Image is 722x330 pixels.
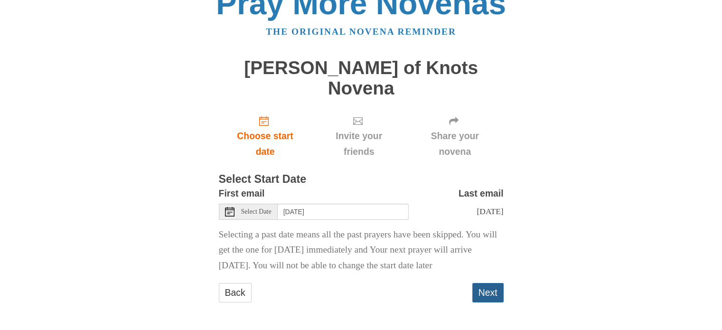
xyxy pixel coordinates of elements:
button: Next [472,283,504,302]
a: The original novena reminder [266,27,456,37]
h3: Select Start Date [219,173,504,186]
a: Choose start date [219,108,312,164]
span: Invite your friends [321,128,396,160]
span: [DATE] [477,207,503,216]
span: Select Date [241,208,272,215]
div: Click "Next" to confirm your start date first. [311,108,406,164]
label: Last email [459,186,504,201]
div: Click "Next" to confirm your start date first. [406,108,504,164]
h1: [PERSON_NAME] of Knots Novena [219,58,504,98]
span: Choose start date [228,128,302,160]
a: Back [219,283,252,302]
span: Share your novena [416,128,494,160]
label: First email [219,186,265,201]
p: Selecting a past date means all the past prayers have been skipped. You will get the one for [DAT... [219,227,504,274]
input: Use the arrow keys to pick a date [278,204,409,220]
